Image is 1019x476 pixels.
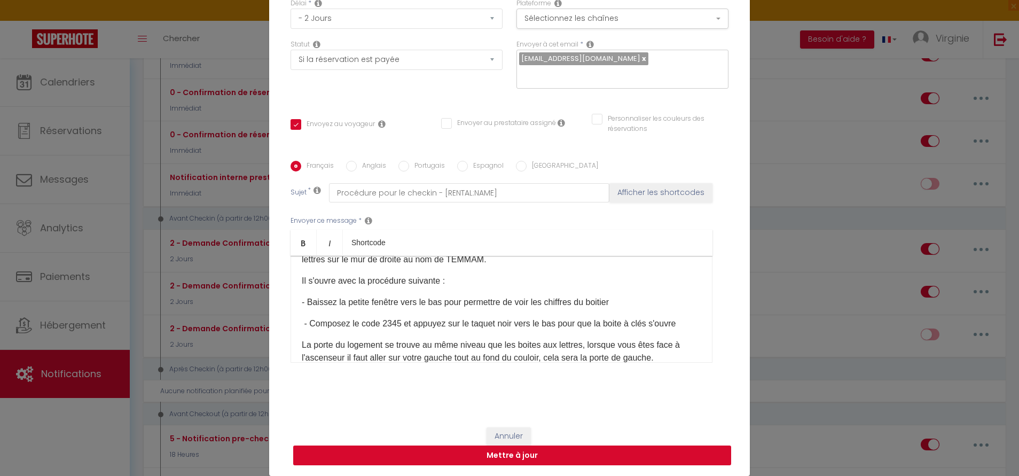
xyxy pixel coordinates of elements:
[291,256,712,363] div: ​
[516,9,728,29] button: Sélectionnez les chaînes
[558,119,565,127] i: Envoyer au prestataire si il est assigné
[365,216,372,225] i: Message
[343,230,394,255] a: Shortcode
[293,446,731,466] button: Mettre à jour
[468,161,504,173] label: Espagnol
[302,275,701,287] p: Il s'ouvre avec la procédure suivante :
[301,161,334,173] label: Français
[357,161,386,173] label: Anglais
[313,40,320,49] i: Booking status
[313,186,321,194] i: Subject
[302,317,701,330] p: ​ - Composez le code 2345 et appuyez sur le taquet noir vers le bas pour que​ la boite à clés s'o...
[487,427,531,446] button: Annuler
[516,40,578,50] label: Envoyer à cet email
[291,216,357,226] label: Envoyer ce message
[586,40,594,49] i: Recipient
[291,188,307,199] label: Sujet
[378,120,386,128] i: Envoyer au voyageur
[291,230,317,255] a: Bold
[317,230,343,255] a: Italic
[521,53,640,64] span: [EMAIL_ADDRESS][DOMAIN_NAME]
[302,296,701,309] p: - Baissez la petite fenêtre vers le bas pour permettre de voir les chiffres du boitier
[609,183,712,202] button: Afficher les shortcodes
[409,161,445,173] label: Portugais
[291,40,310,50] label: Statut
[302,339,701,364] p: La porte du logement se trouve au même niveau que les boites aux lettres, lorsque vous êtes face ...
[527,161,598,173] label: [GEOGRAPHIC_DATA]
